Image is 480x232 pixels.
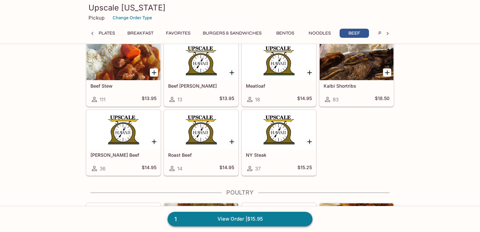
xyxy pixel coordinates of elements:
[242,41,316,80] div: Meatloaf
[305,138,313,146] button: Add NY Steak
[164,110,238,149] div: Roast Beef
[246,83,312,89] h5: Meatloaf
[88,3,392,13] h3: Upscale [US_STATE]
[86,189,394,196] h4: Poultry
[177,166,183,172] span: 14
[333,96,339,103] span: 83
[297,95,312,103] h5: $14.95
[199,29,265,38] button: Burgers & Sandwiches
[297,165,312,172] h5: $15.25
[228,68,236,77] button: Add Beef Curry
[164,41,238,80] div: Beef Curry
[340,29,369,38] button: Beef
[162,29,194,38] button: Favorites
[87,110,160,149] div: Teri Beef
[228,138,236,146] button: Add Roast Beef
[270,29,300,38] button: Bentos
[219,165,234,172] h5: $14.95
[219,95,234,103] h5: $13.95
[168,83,234,89] h5: Beef [PERSON_NAME]
[124,29,157,38] button: Breakfast
[90,152,156,158] h5: [PERSON_NAME] Beef
[305,68,313,77] button: Add Meatloaf
[255,96,260,103] span: 18
[168,152,234,158] h5: Roast Beef
[88,15,104,21] p: Pickup
[142,165,156,172] h5: $14.95
[242,110,316,149] div: NY Steak
[374,29,404,38] button: Poultry
[86,110,161,176] a: [PERSON_NAME] Beef36$14.95
[319,41,394,107] a: Kalbi Shortribs83$18.50
[90,83,156,89] h5: Beef Stew
[168,212,312,226] a: 1View Order |$15.95
[255,166,261,172] span: 37
[375,95,390,103] h5: $18.50
[164,110,238,176] a: Roast Beef14$14.95
[242,110,316,176] a: NY Steak37$15.25
[150,138,158,146] button: Add Teri Beef
[177,96,182,103] span: 13
[86,41,161,107] a: Beef Stew111$13.95
[150,68,158,77] button: Add Beef Stew
[242,41,316,107] a: Meatloaf18$14.95
[142,95,156,103] h5: $13.95
[324,83,390,89] h5: Kalbi Shortribs
[246,152,312,158] h5: NY Steak
[87,41,160,80] div: Beef Stew
[110,13,155,23] button: Change Order Type
[383,68,391,77] button: Add Kalbi Shortribs
[305,29,334,38] button: Noodles
[100,96,105,103] span: 111
[320,41,393,80] div: Kalbi Shortribs
[170,215,181,224] span: 1
[164,41,238,107] a: Beef [PERSON_NAME]13$13.95
[100,166,105,172] span: 36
